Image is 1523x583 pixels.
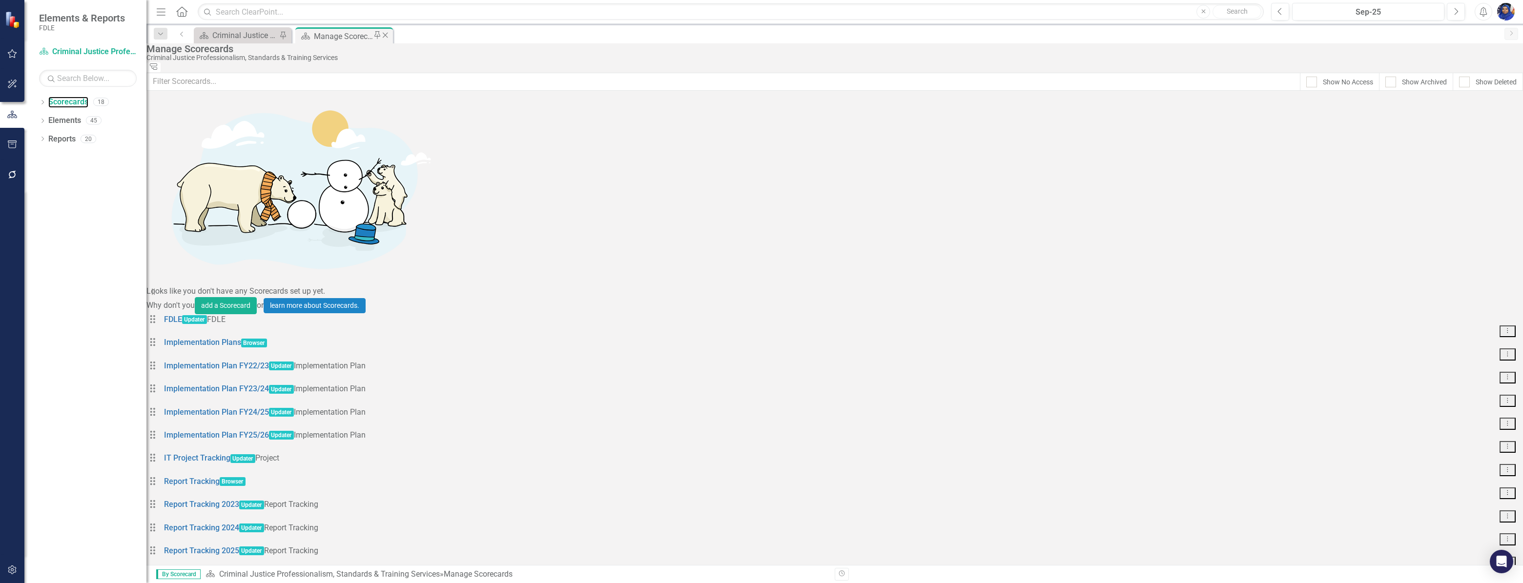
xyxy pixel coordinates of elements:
span: Updater [269,431,294,440]
span: Updater [239,523,265,532]
div: Criminal Justice Professionalism, Standards & Training Services [146,54,1518,61]
small: FDLE [39,24,125,32]
a: IT Project Tracking [164,453,230,464]
img: ClearPoint Strategy [5,11,22,28]
span: Browser [241,339,268,347]
div: Show No Access [1323,77,1373,87]
span: Updater [230,454,256,463]
div: 18 [93,98,109,106]
button: add a Scorecard [195,297,257,314]
span: Report Tracking [264,500,318,509]
input: Filter Scorecards... [146,73,1300,91]
div: 20 [81,135,96,143]
span: Search [1227,7,1248,15]
span: Updater [182,315,207,324]
a: Scorecards [48,97,88,108]
div: Looks like you don't have any Scorecards set up yet. [146,286,1523,297]
span: Implementation Plan [294,361,366,370]
span: Report Tracking [264,523,318,532]
span: Why don't you [146,301,195,310]
a: Report Tracking 2023 [164,499,239,510]
a: FDLE [164,314,182,325]
div: 45 [86,117,102,125]
span: Updater [269,408,294,417]
a: learn more about Scorecards. [264,298,366,313]
div: » Manage Scorecards [206,569,827,580]
a: Report Tracking [164,476,220,487]
a: Report Tracking 2025 [164,545,239,557]
a: Implementation Plan FY23/24 [164,383,269,395]
div: Show Deleted [1476,77,1517,87]
span: Project [255,453,279,462]
span: Updater [269,362,294,370]
div: Criminal Justice Professionalism, Standards & Training Services Landing Page [212,29,277,41]
a: Implementation Plan FY24/25 [164,407,269,418]
span: Report Tracking [264,546,318,555]
span: Implementation Plan [294,430,366,440]
div: Manage Scorecards [146,43,1518,54]
div: Show Archived [1402,77,1447,87]
button: Search [1213,5,1261,19]
a: Criminal Justice Professionalism, Standards & Training Services [219,569,440,579]
a: Report Tracking 2024 [164,523,239,534]
span: Updater [239,501,265,509]
span: Implementation Plan [294,407,366,417]
div: Open Intercom Messenger [1490,550,1513,573]
img: Getting started [146,91,439,286]
span: By Scorecard [156,569,201,579]
span: FDLE [207,315,226,324]
div: Manage Scorecards [314,30,375,42]
span: Browser [220,477,246,486]
a: Elements [48,115,81,126]
button: Sep-25 [1292,3,1444,20]
span: or [257,301,264,310]
span: Updater [269,385,294,394]
input: Search Below... [39,70,137,87]
span: Updater [239,546,265,555]
input: Search ClearPoint... [198,3,1264,20]
a: Reports [48,134,76,145]
a: Implementation Plan FY25/26 [164,430,269,441]
a: Criminal Justice Professionalism, Standards & Training Services Landing Page [196,29,277,41]
span: Implementation Plan [294,384,366,393]
img: Somi Akter [1497,3,1515,20]
a: Implementation Plans [164,337,241,348]
a: Implementation Plan FY22/23 [164,361,269,372]
a: Criminal Justice Professionalism, Standards & Training Services [39,46,137,58]
span: Elements & Reports [39,12,125,24]
div: Sep-25 [1296,6,1441,18]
